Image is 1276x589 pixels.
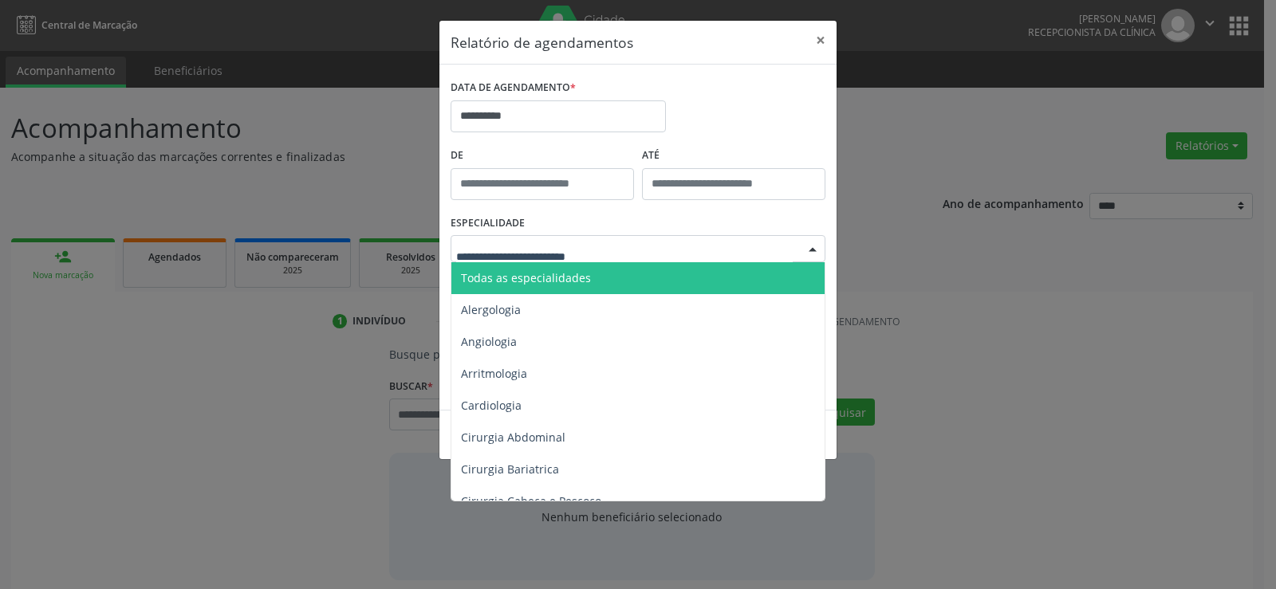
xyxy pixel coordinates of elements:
span: Cirurgia Cabeça e Pescoço [461,493,601,509]
button: Close [805,21,837,60]
h5: Relatório de agendamentos [451,32,633,53]
label: ESPECIALIDADE [451,211,525,236]
span: Cardiologia [461,398,522,413]
span: Todas as especialidades [461,270,591,285]
span: Arritmologia [461,366,527,381]
span: Cirurgia Abdominal [461,430,565,445]
span: Cirurgia Bariatrica [461,461,559,477]
label: ATÉ [642,143,825,168]
label: DATA DE AGENDAMENTO [451,76,576,100]
span: Angiologia [461,334,517,349]
label: De [451,143,634,168]
span: Alergologia [461,302,521,317]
